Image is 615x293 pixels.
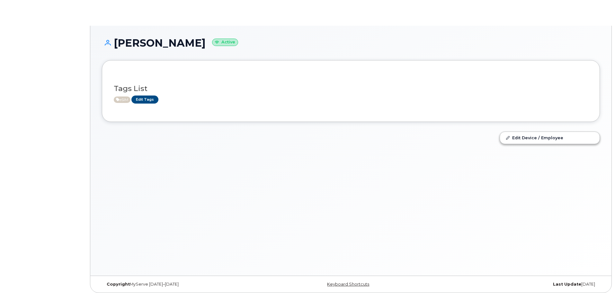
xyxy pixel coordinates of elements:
strong: Last Update [553,282,581,287]
a: Keyboard Shortcuts [327,282,369,287]
strong: Copyright [107,282,130,287]
small: Active [212,39,238,46]
h3: Tags List [114,85,588,93]
h1: [PERSON_NAME] [102,37,600,49]
span: Active [114,96,130,103]
div: MyServe [DATE]–[DATE] [102,282,268,287]
a: Edit Tags [131,96,158,104]
div: [DATE] [434,282,600,287]
a: Edit Device / Employee [500,132,600,143]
